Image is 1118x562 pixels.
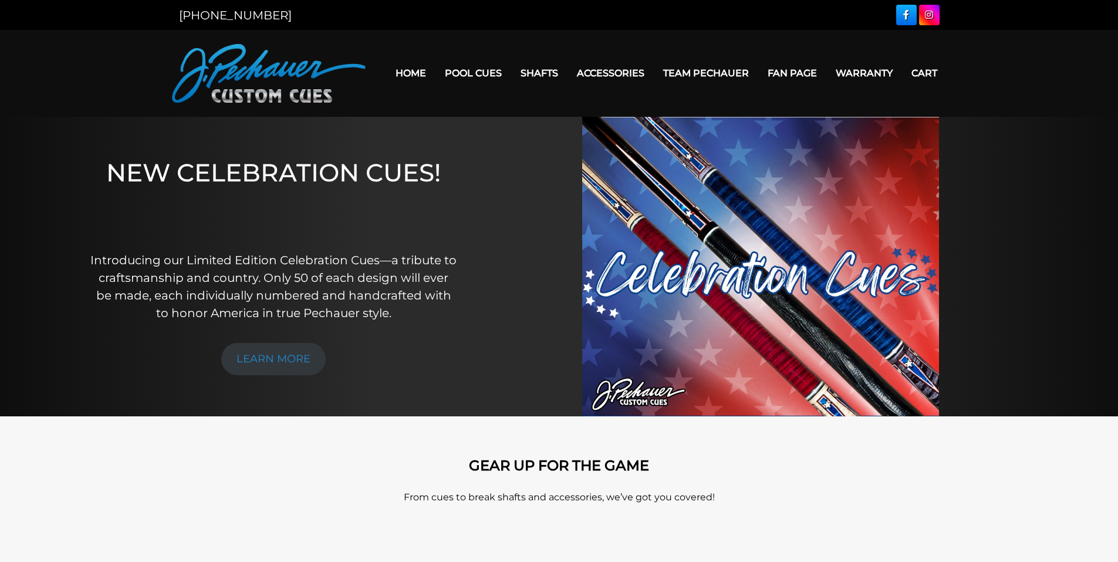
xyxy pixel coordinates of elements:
[654,58,758,88] a: Team Pechauer
[511,58,568,88] a: Shafts
[172,44,366,103] img: Pechauer Custom Cues
[469,457,649,474] strong: GEAR UP FOR THE GAME
[568,58,654,88] a: Accessories
[90,158,458,235] h1: NEW CELEBRATION CUES!
[826,58,902,88] a: Warranty
[386,58,435,88] a: Home
[221,343,326,375] a: LEARN MORE
[902,58,947,88] a: Cart
[435,58,511,88] a: Pool Cues
[179,8,292,22] a: [PHONE_NUMBER]
[90,251,458,322] p: Introducing our Limited Edition Celebration Cues—a tribute to craftsmanship and country. Only 50 ...
[758,58,826,88] a: Fan Page
[225,490,894,504] p: From cues to break shafts and accessories, we’ve got you covered!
